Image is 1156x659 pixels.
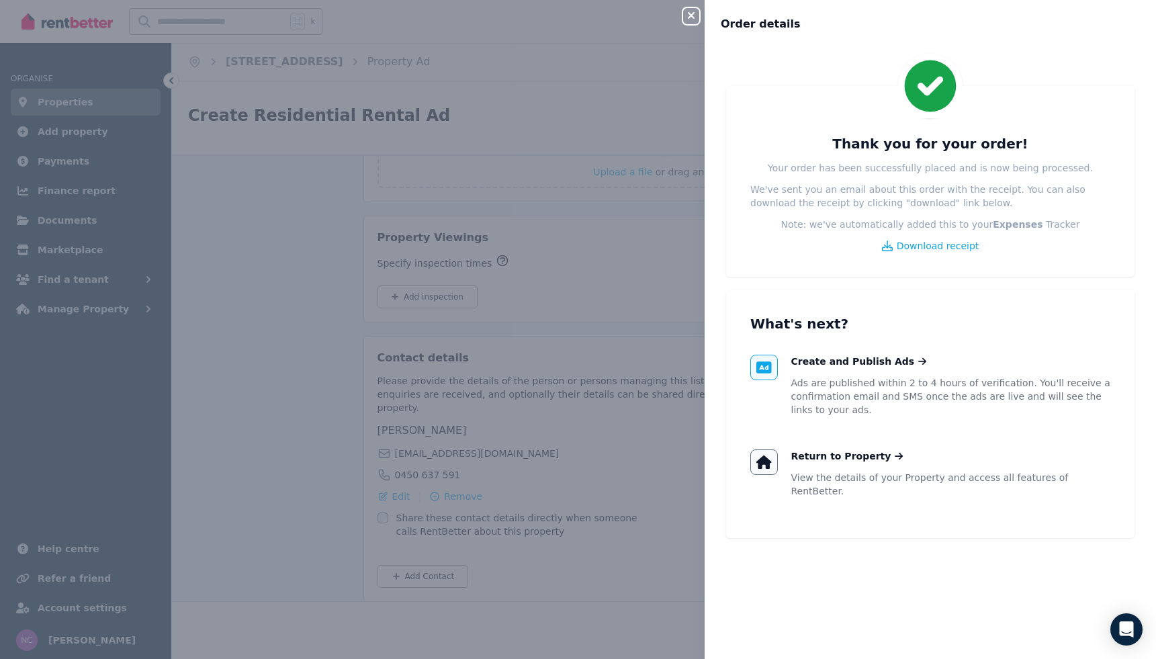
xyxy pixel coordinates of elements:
p: Your order has been successfully placed and is now being processed. [768,161,1093,175]
span: Create and Publish Ads [791,355,915,368]
span: Return to Property [791,449,891,463]
b: Expenses [993,219,1042,230]
p: We've sent you an email about this order with the receipt. You can also download the receipt by c... [750,183,1110,210]
a: Create and Publish Ads [791,355,927,368]
h3: Thank you for your order! [832,134,1028,153]
p: View the details of your Property and access all features of RentBetter. [791,471,1111,498]
h3: What's next? [750,314,1110,333]
span: Download receipt [897,239,979,253]
div: Open Intercom Messenger [1110,613,1143,646]
a: Return to Property [791,449,903,463]
p: Ads are published within 2 to 4 hours of verification. You'll receive a confirmation email and SM... [791,376,1111,416]
span: Order details [721,16,801,32]
p: Note: we've automatically added this to your Tracker [781,218,1080,231]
